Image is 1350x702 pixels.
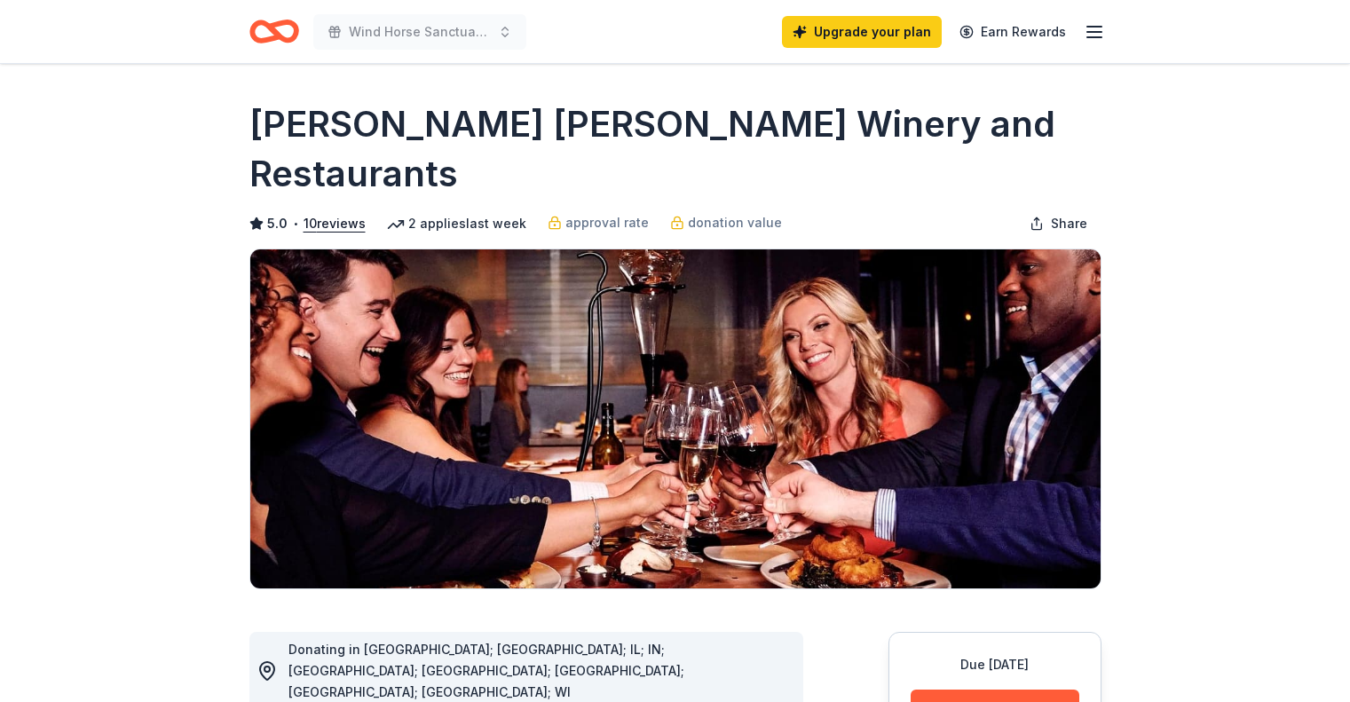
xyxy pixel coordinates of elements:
[688,212,782,233] span: donation value
[548,212,649,233] a: approval rate
[565,212,649,233] span: approval rate
[949,16,1077,48] a: Earn Rewards
[250,249,1101,588] img: Image for Cooper's Hawk Winery and Restaurants
[267,213,288,234] span: 5.0
[313,14,526,50] button: Wind Horse Sanctuary Online Auction
[249,11,299,52] a: Home
[782,16,942,48] a: Upgrade your plan
[1015,206,1101,241] button: Share
[387,213,526,234] div: 2 applies last week
[292,217,298,231] span: •
[911,654,1079,675] div: Due [DATE]
[349,21,491,43] span: Wind Horse Sanctuary Online Auction
[304,213,366,234] button: 10reviews
[670,212,782,233] a: donation value
[1051,213,1087,234] span: Share
[249,99,1101,199] h1: [PERSON_NAME] [PERSON_NAME] Winery and Restaurants
[288,642,684,699] span: Donating in [GEOGRAPHIC_DATA]; [GEOGRAPHIC_DATA]; IL; IN; [GEOGRAPHIC_DATA]; [GEOGRAPHIC_DATA]; [...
